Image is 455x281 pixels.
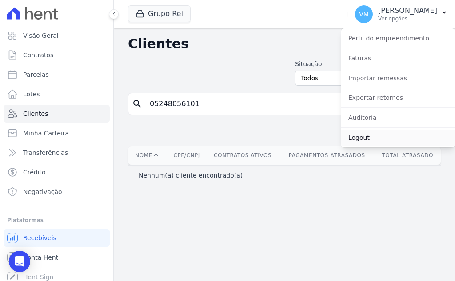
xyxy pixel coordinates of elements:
input: Buscar por nome, CPF ou e-mail [144,95,437,113]
a: Contratos [4,46,110,64]
button: Grupo Rei [128,5,191,22]
span: Lotes [23,90,40,99]
span: Contratos [23,51,53,59]
th: Contratos Ativos [206,146,279,165]
span: Minha Carteira [23,129,69,138]
p: Ver opções [378,15,437,22]
a: Faturas [341,50,455,66]
a: Visão Geral [4,27,110,44]
span: Conta Hent [23,253,58,262]
th: Total Atrasado [375,146,441,165]
a: Exportar retornos [341,90,455,106]
div: Open Intercom Messenger [9,251,30,272]
a: Negativação [4,183,110,201]
label: Situação: [295,59,363,69]
button: VM [PERSON_NAME] Ver opções [348,2,455,27]
span: Clientes [23,109,48,118]
p: [PERSON_NAME] [378,6,437,15]
span: Transferências [23,148,68,157]
i: search [132,99,143,109]
span: Visão Geral [23,31,59,40]
a: Logout [341,130,455,146]
span: Crédito [23,168,46,177]
span: Recebíveis [23,234,56,242]
a: Conta Hent [4,249,110,266]
a: Recebíveis [4,229,110,247]
a: Minha Carteira [4,124,110,142]
div: Plataformas [7,215,106,226]
span: VM [359,11,369,17]
a: Importar remessas [341,70,455,86]
span: Parcelas [23,70,49,79]
a: Lotes [4,85,110,103]
h2: Clientes [128,36,361,52]
a: Crédito [4,163,110,181]
span: Negativação [23,187,62,196]
a: Perfil do empreendimento [341,30,455,46]
a: Auditoria [341,110,455,126]
th: CPF/CNPJ [168,146,206,165]
th: Nome [128,146,168,165]
p: Nenhum(a) cliente encontrado(a) [139,171,243,180]
a: Clientes [4,105,110,123]
th: Pagamentos Atrasados [279,146,374,165]
a: Transferências [4,144,110,162]
a: Parcelas [4,66,110,83]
